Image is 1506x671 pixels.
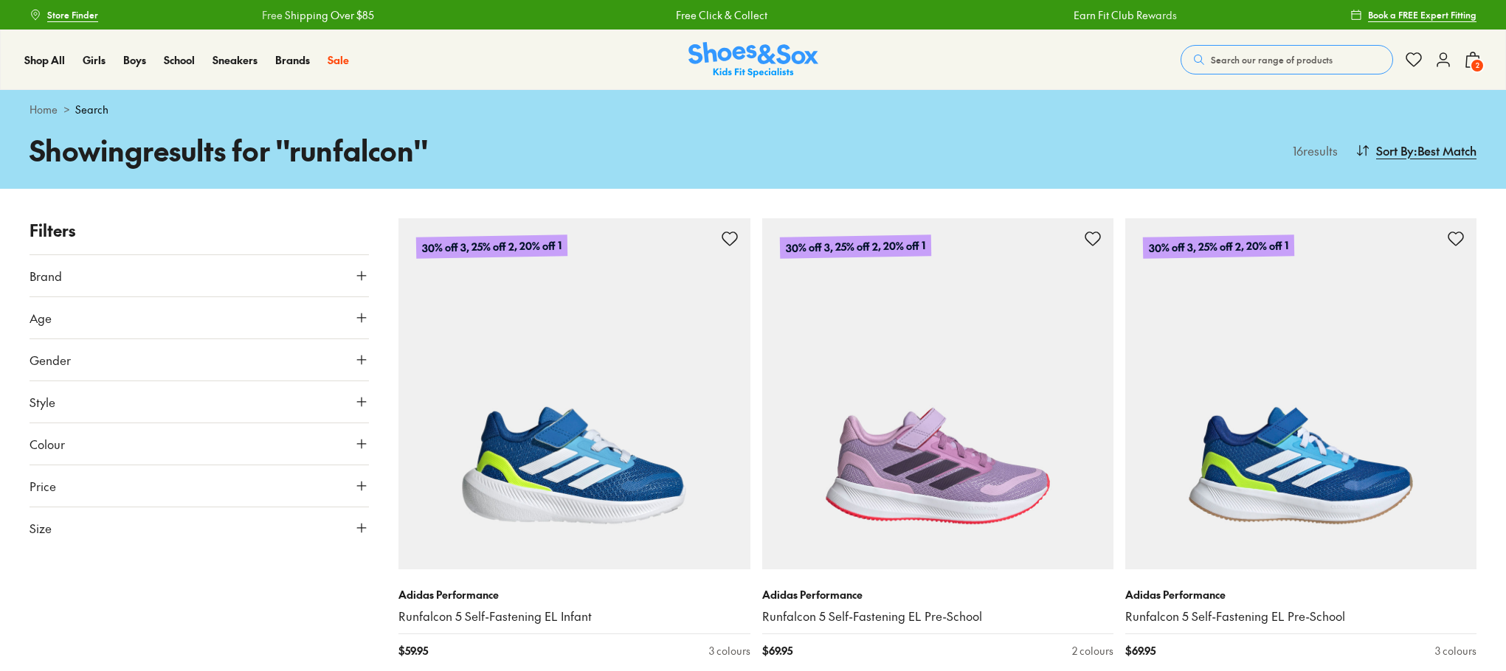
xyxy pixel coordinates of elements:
p: 30% off 3, 25% off 2, 20% off 1 [779,234,930,259]
span: Brands [275,52,310,67]
span: Price [30,477,56,495]
p: Adidas Performance [398,587,750,602]
p: Filters [30,218,369,243]
div: 2 colours [1072,643,1113,658]
a: Boys [123,52,146,68]
button: Sort By:Best Match [1355,134,1476,167]
span: Sneakers [213,52,258,67]
a: 30% off 3, 25% off 2, 20% off 1 [398,218,750,569]
a: 30% off 3, 25% off 2, 20% off 1 [762,218,1113,569]
span: Girls [83,52,106,67]
span: Store Finder [47,8,98,21]
span: $ 69.95 [762,643,792,658]
span: Gender [30,351,71,369]
a: Shop All [24,52,65,68]
span: Age [30,309,52,327]
a: Runfalcon 5 Self-Fastening EL Infant [398,608,750,625]
div: 3 colours [709,643,750,658]
span: 2 [1470,58,1485,73]
span: $ 59.95 [398,643,428,658]
a: Free Shipping Over $85 [262,7,374,23]
span: Colour [30,435,65,453]
a: Free Click & Collect [676,7,767,23]
span: Style [30,393,55,411]
a: Sneakers [213,52,258,68]
img: SNS_Logo_Responsive.svg [688,42,818,78]
span: Search our range of products [1211,53,1333,66]
span: Sale [328,52,349,67]
a: Sale [328,52,349,68]
span: $ 69.95 [1125,643,1156,658]
span: Shop All [24,52,65,67]
button: Size [30,507,369,549]
a: Girls [83,52,106,68]
button: Gender [30,339,369,380]
p: 16 results [1287,142,1338,159]
button: 2 [1464,44,1482,76]
button: Brand [30,255,369,296]
a: Store Finder [30,1,98,28]
button: Style [30,381,369,423]
p: Adidas Performance [1125,587,1476,602]
a: Earn Fit Club Rewards [1074,7,1177,23]
span: Book a FREE Expert Fitting [1368,8,1476,21]
p: 30% off 3, 25% off 2, 20% off 1 [416,234,567,259]
span: Size [30,519,52,537]
button: Search our range of products [1181,45,1393,74]
a: School [164,52,195,68]
a: Runfalcon 5 Self-Fastening EL Pre-School [1125,608,1476,625]
button: Price [30,465,369,507]
span: School [164,52,195,67]
a: Runfalcon 5 Self-Fastening EL Pre-School [762,608,1113,625]
h1: Showing results for " runfalcon " [30,129,753,171]
span: : Best Match [1414,142,1476,159]
span: Search [75,102,108,117]
p: 30% off 3, 25% off 2, 20% off 1 [1143,234,1294,259]
div: > [30,102,1476,117]
span: Sort By [1376,142,1414,159]
a: Book a FREE Expert Fitting [1350,1,1476,28]
span: Boys [123,52,146,67]
a: Home [30,102,58,117]
div: 3 colours [1435,643,1476,658]
button: Age [30,297,369,338]
a: Shoes & Sox [688,42,818,78]
a: Brands [275,52,310,68]
button: Colour [30,423,369,465]
a: 30% off 3, 25% off 2, 20% off 1 [1125,218,1476,569]
span: Brand [30,267,62,285]
p: Adidas Performance [762,587,1113,602]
